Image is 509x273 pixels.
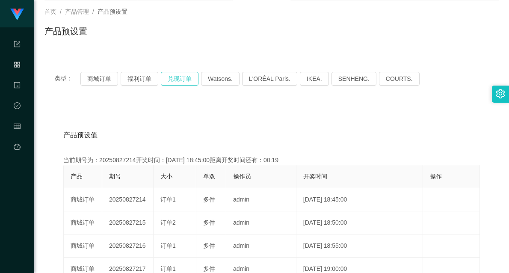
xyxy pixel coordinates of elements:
span: 订单1 [160,196,176,203]
span: 订单1 [160,242,176,249]
i: 图标: profile [14,78,21,95]
i: 图标: appstore-o [14,57,21,74]
td: 20250827216 [102,234,154,258]
button: 兑现订单 [161,72,198,86]
span: 产品预设置 [98,8,127,15]
span: 期号 [109,173,121,180]
i: 图标: form [14,37,21,54]
span: 多件 [203,196,215,203]
td: 20250827214 [102,188,154,211]
button: SENHENG. [331,72,376,86]
span: 产品 [71,173,83,180]
td: 商城订单 [64,234,102,258]
img: logo.9652507e.png [10,9,24,21]
span: 单双 [203,173,215,180]
td: admin [226,188,296,211]
td: [DATE] 18:55:00 [296,234,423,258]
td: [DATE] 18:50:00 [296,211,423,234]
i: 图标: setting [496,89,505,98]
span: 产品管理 [65,8,89,15]
span: 系统配置 [14,41,21,117]
td: admin [226,234,296,258]
span: 操作员 [233,173,251,180]
span: 内容中心 [14,82,21,158]
span: 开奖时间 [303,173,327,180]
button: L'ORÉAL Paris. [242,72,297,86]
td: 商城订单 [64,211,102,234]
i: 图标: check-circle-o [14,98,21,116]
td: 20250827215 [102,211,154,234]
td: [DATE] 18:45:00 [296,188,423,211]
span: 操作 [430,173,442,180]
span: 多件 [203,265,215,272]
div: 当前期号为：20250827214开奖时间：[DATE] 18:45:00距离开奖时间还有：00:19 [63,156,480,165]
button: 福利订单 [121,72,158,86]
span: / [92,8,94,15]
span: 订单1 [160,265,176,272]
a: 图标: dashboard平台首页 [14,139,21,225]
span: 数据中心 [14,103,21,179]
span: 产品管理 [14,62,21,138]
span: 订单2 [160,219,176,226]
span: 多件 [203,242,215,249]
button: COURTS. [379,72,420,86]
td: 商城订单 [64,188,102,211]
span: 首页 [44,8,56,15]
span: 多件 [203,219,215,226]
span: 会员管理 [14,123,21,199]
td: admin [226,211,296,234]
span: 产品预设值 [63,130,98,140]
button: IKEA. [300,72,329,86]
span: / [60,8,62,15]
button: 商城订单 [80,72,118,86]
span: 大小 [160,173,172,180]
h1: 产品预设置 [44,25,87,38]
i: 图标: table [14,119,21,136]
span: 类型： [55,72,80,86]
button: Watsons. [201,72,240,86]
